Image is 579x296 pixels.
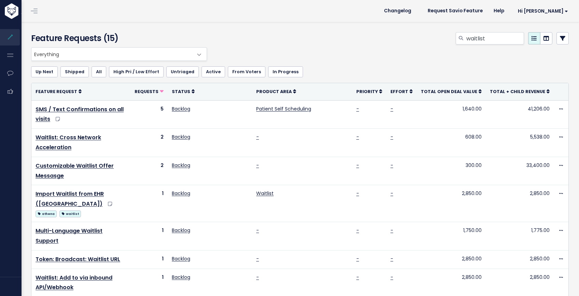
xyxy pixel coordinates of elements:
[417,222,486,250] td: 1,750.00
[172,227,190,234] a: Backlog
[486,157,554,185] td: 33,400.00
[356,190,359,197] a: -
[486,185,554,222] td: 2,850.00
[172,274,190,281] a: Backlog
[268,66,303,77] a: In Progress
[36,88,82,95] a: Feature Request
[60,66,89,77] a: Shipped
[486,222,554,250] td: 1,775.00
[172,88,195,95] a: Status
[36,227,102,245] a: Multi-Language Waitlist Support
[36,210,57,217] span: athena
[31,32,204,44] h4: Feature Requests (15)
[172,133,190,140] a: Backlog
[417,185,486,222] td: 2,850.00
[422,6,488,16] a: Request Savio Feature
[356,255,359,262] a: -
[384,9,411,13] span: Changelog
[172,190,190,197] a: Backlog
[130,250,168,269] td: 1
[130,222,168,250] td: 1
[256,227,259,234] a: -
[256,89,292,94] span: Product Area
[486,100,554,129] td: 41,206.00
[130,100,168,129] td: 5
[130,129,168,157] td: 2
[417,129,486,157] td: 608.00
[510,6,574,16] a: Hi [PERSON_NAME]
[356,162,359,169] a: -
[172,105,190,112] a: Backlog
[417,250,486,269] td: 2,850.00
[92,66,106,77] a: All
[172,89,190,94] span: Status
[390,89,408,94] span: Effort
[31,66,58,77] a: Up Next
[166,66,199,77] a: Untriaged
[130,157,168,185] td: 2
[390,227,393,234] a: -
[390,274,393,281] a: -
[36,255,120,263] a: Token: Broadcast: Waitlist URL
[135,88,164,95] a: Requests
[518,9,568,14] span: Hi [PERSON_NAME]
[109,66,164,77] a: High Pri / Low Effort
[356,227,359,234] a: -
[172,255,190,262] a: Backlog
[228,66,265,77] a: From Voters
[256,133,259,140] a: -
[390,105,393,112] a: -
[486,250,554,269] td: 2,850.00
[356,89,378,94] span: Priority
[486,129,554,157] td: 5,538.00
[3,3,56,19] img: logo-white.9d6f32f41409.svg
[31,66,569,77] ul: Filter feature requests
[390,162,393,169] a: -
[36,209,57,218] a: athena
[172,162,190,169] a: Backlog
[421,89,477,94] span: Total open deal value
[256,88,296,95] a: Product Area
[256,162,259,169] a: -
[256,190,274,197] a: Waitlist
[390,133,393,140] a: -
[356,88,382,95] a: Priority
[488,6,510,16] a: Help
[59,210,81,217] span: waitlist
[256,274,259,281] a: -
[31,47,207,61] span: Everything
[135,89,158,94] span: Requests
[356,105,359,112] a: -
[390,255,393,262] a: -
[256,105,311,112] a: Patient Self Scheduling
[36,190,104,208] a: Import Waitlist from EHR ([GEOGRAPHIC_DATA])
[390,190,393,197] a: -
[466,32,524,44] input: Search features...
[421,88,482,95] a: Total open deal value
[356,133,359,140] a: -
[356,274,359,281] a: -
[31,48,193,61] span: Everything
[59,209,81,218] a: waitlist
[490,88,550,95] a: Total + Child Revenue
[36,89,77,94] span: Feature Request
[36,162,114,180] a: Customizable Waitlist Offer Messasge
[417,157,486,185] td: 300.00
[202,66,225,77] a: Active
[417,100,486,129] td: 1,640.00
[130,185,168,222] td: 1
[490,89,545,94] span: Total + Child Revenue
[36,274,112,292] a: Waitlist: Add to via inbound API/Webhook
[36,105,124,123] a: SMS / Text Confirmations on all visits
[256,255,259,262] a: -
[36,133,101,151] a: Waitlist: Cross Network Acceleration
[390,88,413,95] a: Effort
